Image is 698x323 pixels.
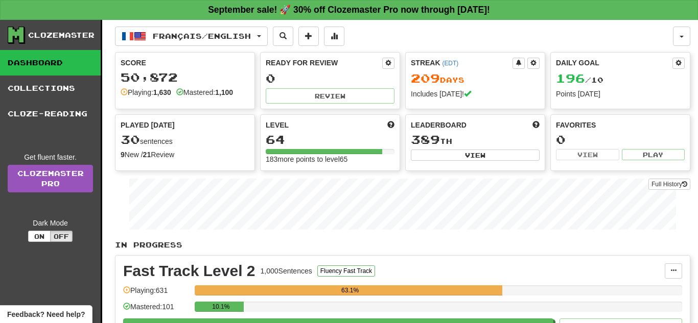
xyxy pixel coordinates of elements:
[648,179,690,190] button: Full History
[8,218,93,228] div: Dark Mode
[153,32,251,40] span: Français / English
[411,133,540,146] div: th
[266,133,394,146] div: 64
[176,87,233,97] div: Mastered:
[123,302,190,318] div: Mastered: 101
[324,27,344,46] button: More stats
[215,88,233,96] strong: 1,100
[8,165,93,192] a: ClozemasterPro
[121,132,140,146] span: 30
[273,27,293,46] button: Search sentences
[556,58,672,69] div: Daily Goal
[411,150,540,161] button: View
[198,285,502,295] div: 63.1%
[153,88,171,96] strong: 1,630
[556,71,585,85] span: 196
[556,133,685,146] div: 0
[622,149,685,160] button: Play
[115,27,268,46] button: Français/English
[387,120,394,130] span: Score more points to level up
[298,27,319,46] button: Add sentence to collection
[8,152,93,162] div: Get fluent faster.
[411,89,540,99] div: Includes [DATE]!
[121,150,249,160] div: New / Review
[198,302,244,312] div: 10.1%
[266,58,382,68] div: Ready for Review
[121,58,249,68] div: Score
[261,266,312,276] div: 1,000 Sentences
[121,71,249,84] div: 50,872
[123,263,255,279] div: Fast Track Level 2
[317,265,375,277] button: Fluency Fast Track
[266,154,394,164] div: 183 more points to level 65
[208,5,490,15] strong: September sale! 🚀 30% off Clozemaster Pro now through [DATE]!
[266,88,394,104] button: Review
[442,60,458,67] a: (EDT)
[411,72,540,85] div: Day s
[266,72,394,85] div: 0
[121,120,175,130] span: Played [DATE]
[123,285,190,302] div: Playing: 631
[556,149,619,160] button: View
[28,30,95,40] div: Clozemaster
[115,240,690,250] p: In Progress
[7,309,85,319] span: Open feedback widget
[121,133,249,146] div: sentences
[556,120,685,130] div: Favorites
[411,58,513,68] div: Streak
[411,120,467,130] span: Leaderboard
[121,87,171,97] div: Playing:
[143,151,151,159] strong: 21
[556,89,685,99] div: Points [DATE]
[411,132,440,146] span: 389
[411,71,440,85] span: 209
[532,120,540,130] span: This week in points, UTC
[556,76,603,84] span: / 10
[28,231,51,242] button: On
[121,151,125,159] strong: 9
[50,231,73,242] button: Off
[266,120,289,130] span: Level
